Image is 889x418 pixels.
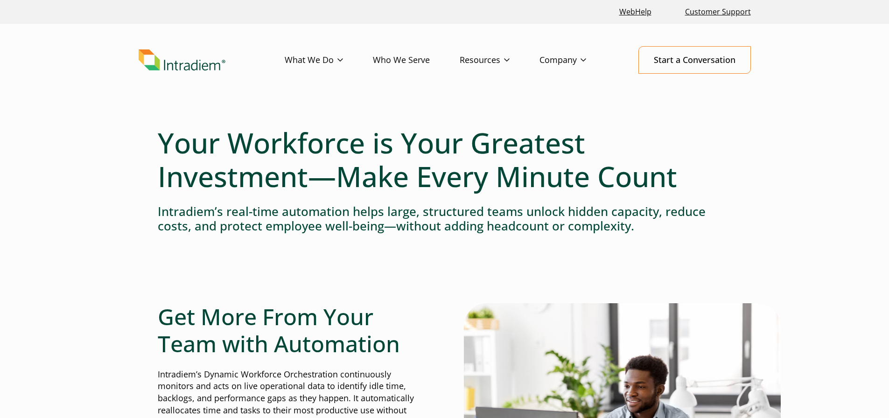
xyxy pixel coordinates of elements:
a: What We Do [285,47,373,74]
a: Customer Support [681,2,755,22]
h2: Get More From Your Team with Automation [158,303,426,357]
a: Company [539,47,616,74]
a: Start a Conversation [638,46,751,74]
h4: Intradiem’s real-time automation helps large, structured teams unlock hidden capacity, reduce cos... [158,204,732,233]
a: Who We Serve [373,47,460,74]
a: Link opens in a new window [616,2,655,22]
h1: Your Workforce is Your Greatest Investment—Make Every Minute Count [158,126,732,193]
img: Intradiem [139,49,225,71]
a: Resources [460,47,539,74]
a: Link to homepage of Intradiem [139,49,285,71]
